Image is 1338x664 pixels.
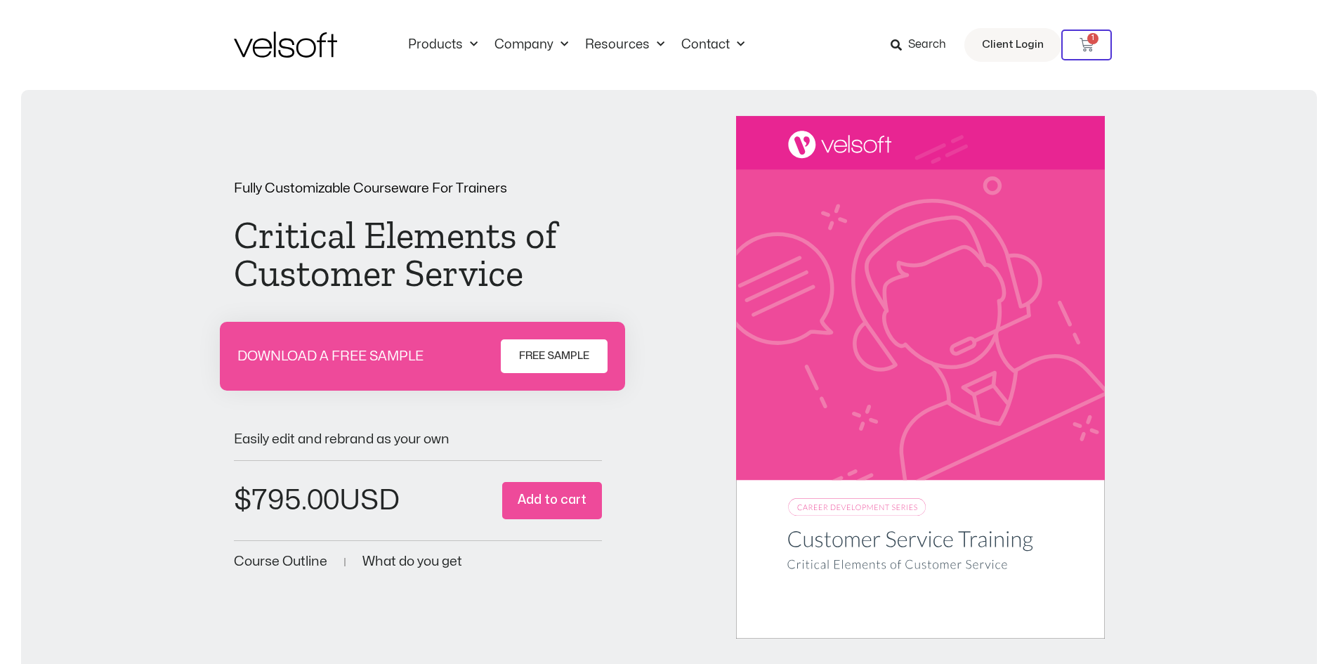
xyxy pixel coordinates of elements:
iframe: chat widget [1160,633,1331,664]
span: Client Login [982,36,1044,54]
a: ResourcesMenu Toggle [577,37,673,53]
bdi: 795.00 [234,487,339,514]
p: Easily edit and rebrand as your own [234,433,603,446]
span: Search [908,36,946,54]
a: ContactMenu Toggle [673,37,753,53]
a: 1 [1061,30,1112,60]
a: What do you get [362,555,462,568]
span: 1 [1087,33,1098,44]
a: CompanyMenu Toggle [486,37,577,53]
h1: Critical Elements of Customer Service [234,216,603,292]
button: Add to cart [502,482,602,519]
p: DOWNLOAD A FREE SAMPLE [237,350,424,363]
a: ProductsMenu Toggle [400,37,486,53]
span: FREE SAMPLE [519,348,589,365]
img: Second Product Image [736,116,1105,639]
a: Course Outline [234,555,327,568]
nav: Menu [400,37,753,53]
p: Fully Customizable Courseware For Trainers [234,182,603,195]
a: Search [891,33,956,57]
a: FREE SAMPLE [501,339,608,373]
img: Velsoft Training Materials [234,32,337,58]
span: $ [234,487,251,514]
a: Client Login [964,28,1061,62]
